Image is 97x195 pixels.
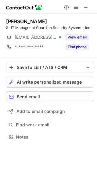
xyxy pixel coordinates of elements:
[65,34,89,40] button: Reveal Button
[16,134,91,140] span: Notes
[6,77,93,88] button: AI write personalized message
[17,65,83,70] div: Save to List / ATS / CRM
[65,44,89,50] button: Reveal Button
[15,34,57,40] span: [EMAIL_ADDRESS][DOMAIN_NAME]
[6,91,93,102] button: Send email
[6,4,43,11] img: ContactOut v5.3.10
[16,122,91,128] span: Find work email
[17,94,40,99] span: Send email
[6,25,93,31] div: Sr IT Manager at Guardian Security Systems, Inc.
[6,18,47,24] div: [PERSON_NAME]
[6,121,93,129] button: Find work email
[6,62,93,73] button: save-profile-one-click
[6,106,93,117] button: Add to email campaign
[6,133,93,141] button: Notes
[17,80,82,85] span: AI write personalized message
[16,109,65,114] span: Add to email campaign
